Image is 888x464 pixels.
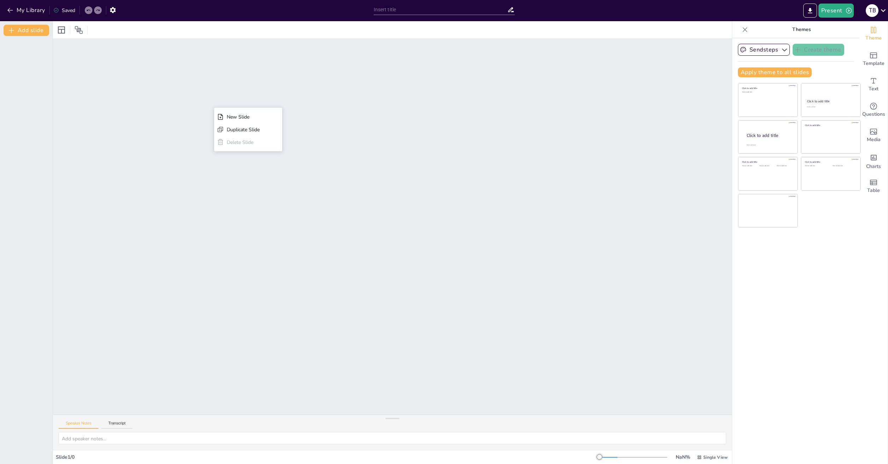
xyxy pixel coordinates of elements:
div: NaN % [674,454,691,460]
button: Sendsteps [738,44,790,56]
div: Click to add text [805,165,827,167]
div: Click to add text [807,106,854,108]
div: Get real-time input from your audience [859,97,888,123]
div: Click to add title [742,161,793,163]
input: Insert title [374,5,507,15]
button: Speaker Notes [59,421,99,429]
span: Questions [862,110,885,118]
span: Media [867,136,881,144]
span: Template [863,60,884,67]
div: Add a table [859,174,888,199]
button: My Library [5,5,48,16]
div: Delete Slide [227,139,260,146]
div: Click to add title [805,161,856,163]
div: Change the overall theme [859,21,888,47]
div: Add charts and graphs [859,148,888,174]
div: Click to add title [805,123,856,126]
button: Present [818,4,854,18]
div: Click to add text [742,165,758,167]
div: Click to add title [742,87,793,90]
button: Create theme [793,44,844,56]
button: T B [866,4,878,18]
button: Transcript [101,421,133,429]
span: Theme [865,34,882,42]
div: T B [866,4,878,17]
span: Single View [703,454,728,460]
div: Add images, graphics, shapes or video [859,123,888,148]
div: Click to add text [777,165,793,167]
span: Charts [866,163,881,170]
button: Export to PowerPoint [803,4,817,18]
div: Add ready made slides [859,47,888,72]
div: Duplicate Slide [227,126,260,133]
div: Add text boxes [859,72,888,97]
button: Add slide [4,25,49,36]
button: Apply theme to all slides [738,67,812,77]
p: Themes [751,21,852,38]
div: Click to add text [742,91,793,93]
div: Layout [56,24,67,36]
div: Slide 1 / 0 [56,454,599,460]
div: Click to add title [807,99,854,103]
div: Click to add text [759,165,775,167]
span: Table [867,187,880,194]
div: Click to add text [833,165,855,167]
span: Text [869,85,878,93]
div: New Slide [227,114,260,120]
div: Click to add body [747,144,791,146]
div: Click to add title [747,133,792,139]
span: Position [75,26,83,34]
div: Saved [53,7,75,14]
